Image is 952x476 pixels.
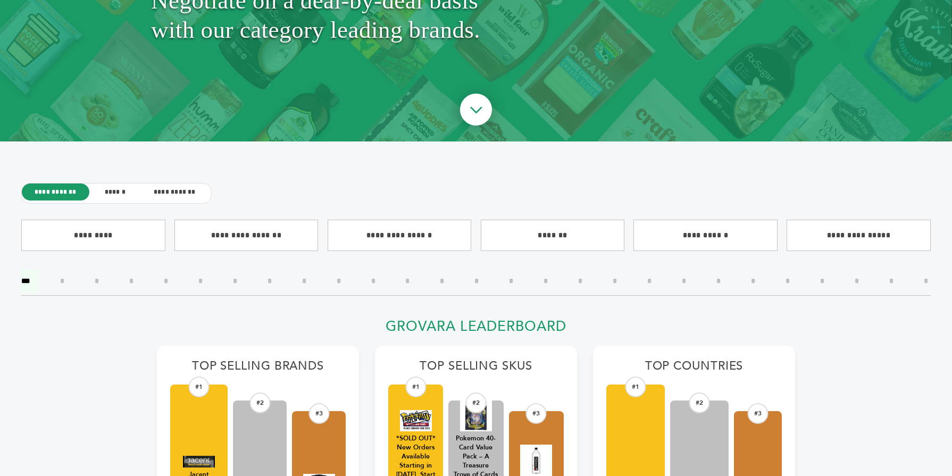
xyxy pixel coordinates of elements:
div: #1 [625,377,646,397]
div: #2 [249,393,270,413]
div: #3 [526,403,547,424]
div: #2 [689,393,710,413]
img: *SOLD OUT* New Orders Available Starting in 2026. Start Placing Orders for 2026 now! [400,410,432,431]
div: #1 [189,377,210,397]
div: #3 [748,403,769,424]
div: #3 [308,403,329,424]
h2: Top Countries [606,359,782,379]
h2: Top Selling Brands [170,359,346,379]
img: Jacent Strategic Manufacturing, LLC [183,456,215,467]
div: #1 [405,377,426,397]
img: ourBrandsHeroArrow.png [448,83,504,139]
h2: Grovara Leaderboard [157,318,795,341]
img: Pokemon 40-Card Value Pack – A Treasure Trove of Cards from 1996 to 2024 - Starter pack! [460,399,492,431]
h2: Top Selling SKUs [388,359,564,379]
div: #2 [465,393,486,413]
